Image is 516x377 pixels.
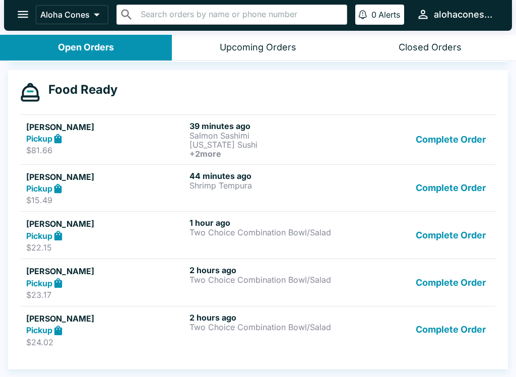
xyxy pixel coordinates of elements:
button: alohacones808 [412,4,500,25]
h5: [PERSON_NAME] [26,171,185,183]
p: $81.66 [26,145,185,155]
button: Complete Order [412,312,490,347]
a: [PERSON_NAME]Pickup$81.6639 minutes agoSalmon Sashimi[US_STATE] Sushi+2moreComplete Order [20,114,496,164]
p: Aloha Cones [40,10,90,20]
p: Salmon Sashimi [189,131,349,140]
h6: + 2 more [189,149,349,158]
input: Search orders by name or phone number [138,8,343,22]
h5: [PERSON_NAME] [26,265,185,277]
h6: 2 hours ago [189,265,349,275]
p: Two Choice Combination Bowl/Salad [189,323,349,332]
button: Complete Order [412,265,490,300]
button: Complete Order [412,218,490,253]
h4: Food Ready [40,82,117,97]
a: [PERSON_NAME]Pickup$23.172 hours agoTwo Choice Combination Bowl/SaladComplete Order [20,259,496,306]
h5: [PERSON_NAME] [26,312,185,325]
p: [US_STATE] Sushi [189,140,349,149]
h5: [PERSON_NAME] [26,218,185,230]
p: $15.49 [26,195,185,205]
strong: Pickup [26,134,52,144]
strong: Pickup [26,183,52,194]
div: Upcoming Orders [220,42,296,53]
a: [PERSON_NAME]Pickup$24.022 hours agoTwo Choice Combination Bowl/SaladComplete Order [20,306,496,353]
strong: Pickup [26,325,52,335]
h5: [PERSON_NAME] [26,121,185,133]
p: Alerts [378,10,400,20]
h6: 1 hour ago [189,218,349,228]
p: $22.15 [26,242,185,253]
button: Aloha Cones [36,5,108,24]
h6: 39 minutes ago [189,121,349,131]
p: 0 [371,10,376,20]
button: Complete Order [412,121,490,158]
p: Two Choice Combination Bowl/Salad [189,228,349,237]
h6: 2 hours ago [189,312,349,323]
h6: 44 minutes ago [189,171,349,181]
div: alohacones808 [434,9,496,21]
p: $23.17 [26,290,185,300]
div: Closed Orders [399,42,462,53]
strong: Pickup [26,231,52,241]
p: Two Choice Combination Bowl/Salad [189,275,349,284]
button: open drawer [10,2,36,27]
p: $24.02 [26,337,185,347]
a: [PERSON_NAME]Pickup$22.151 hour agoTwo Choice Combination Bowl/SaladComplete Order [20,211,496,259]
p: Shrimp Tempura [189,181,349,190]
div: Open Orders [58,42,114,53]
button: Complete Order [412,171,490,206]
a: [PERSON_NAME]Pickup$15.4944 minutes agoShrimp TempuraComplete Order [20,164,496,212]
strong: Pickup [26,278,52,288]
